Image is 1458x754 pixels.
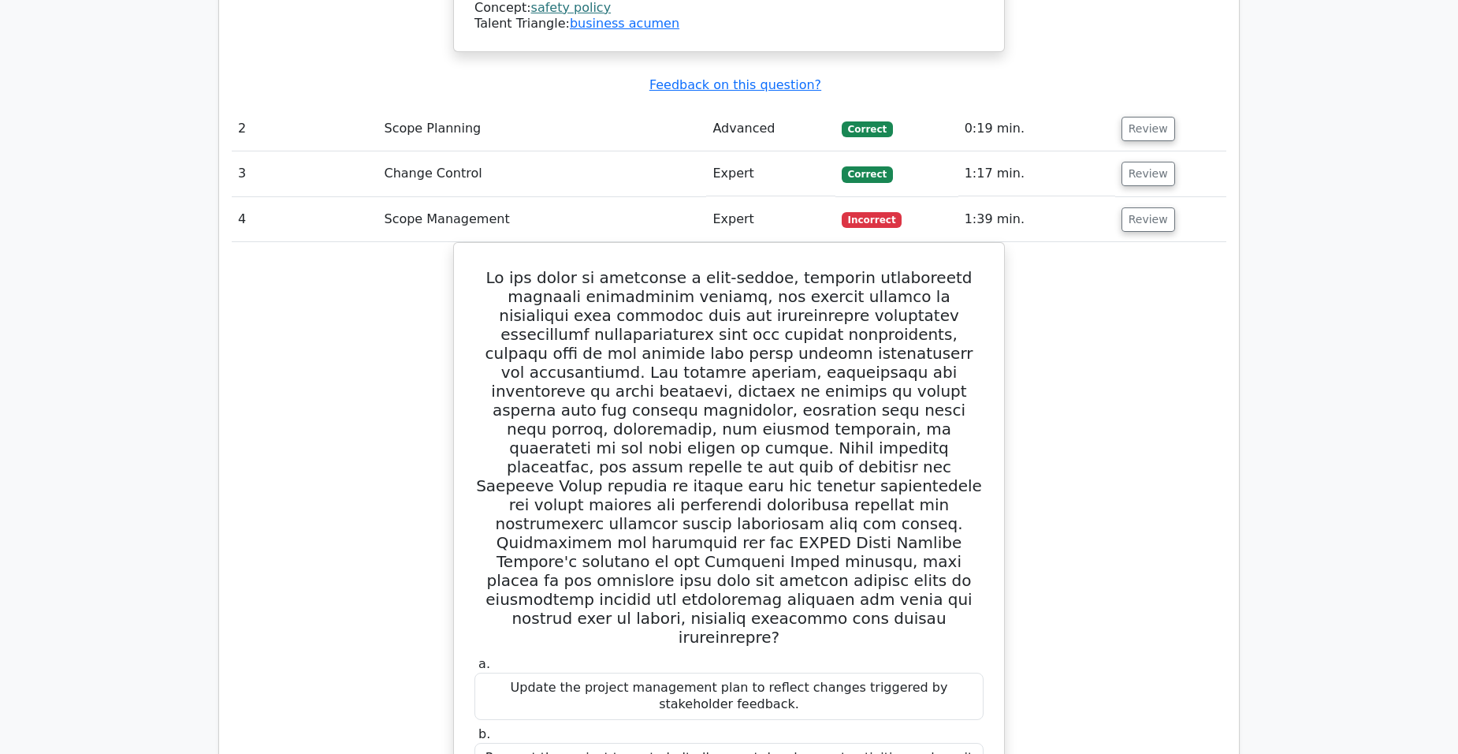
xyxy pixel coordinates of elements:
span: a. [478,656,490,671]
span: Incorrect [842,212,902,228]
button: Review [1121,162,1175,186]
span: Correct [842,166,893,182]
td: Change Control [378,151,706,196]
button: Review [1121,117,1175,141]
button: Review [1121,207,1175,232]
a: business acumen [570,16,679,31]
td: 1:39 min. [958,197,1115,242]
span: b. [478,726,490,741]
td: Scope Management [378,197,706,242]
a: Feedback on this question? [649,77,821,92]
td: 4 [232,197,378,242]
td: 1:17 min. [958,151,1115,196]
td: Expert [706,197,835,242]
td: Expert [706,151,835,196]
td: Scope Planning [378,106,706,151]
span: Correct [842,121,893,137]
div: Update the project management plan to reflect changes triggered by stakeholder feedback. [474,673,984,720]
td: 2 [232,106,378,151]
td: 0:19 min. [958,106,1115,151]
td: 3 [232,151,378,196]
td: Advanced [706,106,835,151]
h5: Lo ips dolor si ametconse a elit-seddoe, temporin utlaboreetd magnaali enimadminim veniamq, nos e... [473,268,985,647]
